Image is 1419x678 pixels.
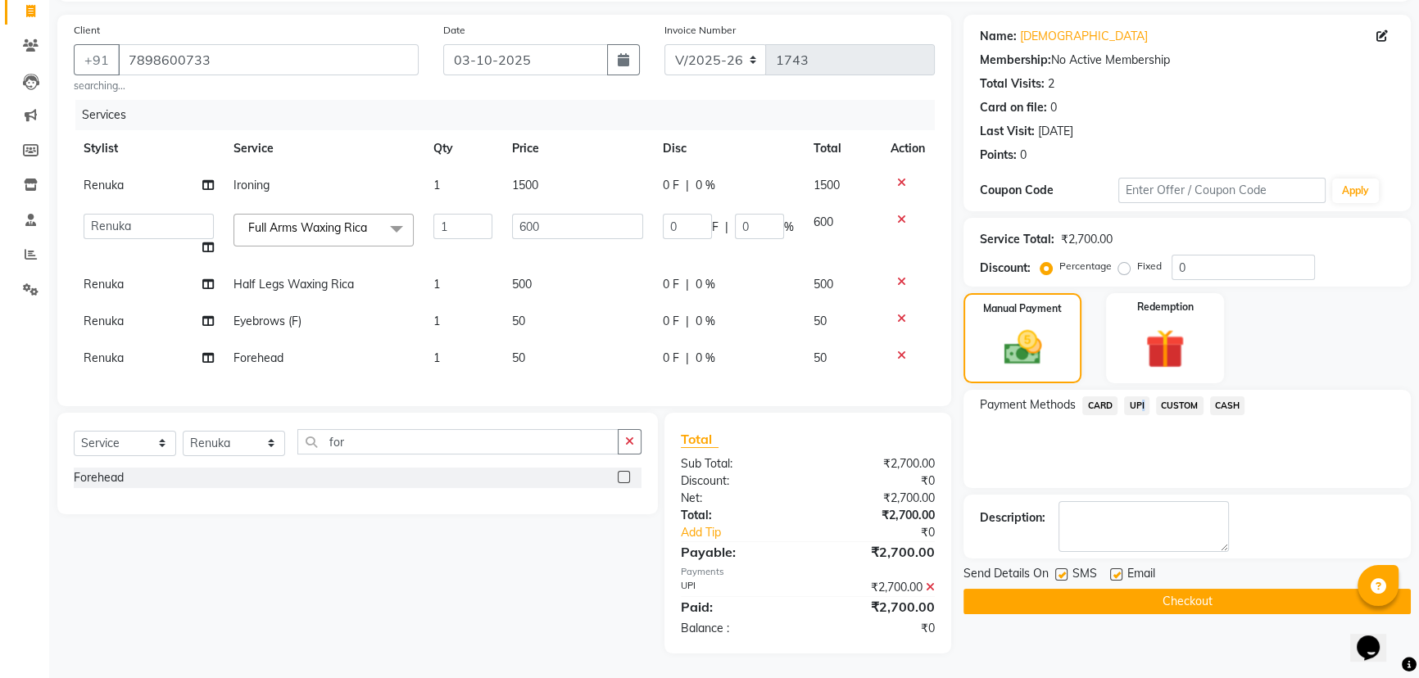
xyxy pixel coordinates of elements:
[808,597,947,617] div: ₹2,700.00
[983,301,1062,316] label: Manual Payment
[512,314,525,328] span: 50
[512,277,532,292] span: 500
[808,507,947,524] div: ₹2,700.00
[512,350,525,365] span: 50
[118,44,419,75] input: Search by Name/Mobile/Email/Code
[696,276,715,293] span: 0 %
[681,431,719,448] span: Total
[424,130,502,167] th: Qty
[980,123,1035,140] div: Last Visit:
[831,524,947,541] div: ₹0
[1038,123,1073,140] div: [DATE]
[663,276,679,293] span: 0 F
[814,314,827,328] span: 50
[808,579,947,596] div: ₹2,700.00
[248,220,367,235] span: Full Arms Waxing Rica
[980,396,1076,414] span: Payment Methods
[1020,147,1027,164] div: 0
[881,130,935,167] th: Action
[1118,178,1326,203] input: Enter Offer / Coupon Code
[980,182,1118,199] div: Coupon Code
[1156,396,1204,415] span: CUSTOM
[686,350,689,367] span: |
[696,313,715,330] span: 0 %
[84,178,124,192] span: Renuka
[814,277,833,292] span: 500
[443,23,465,38] label: Date
[74,23,100,38] label: Client
[669,472,808,490] div: Discount:
[1127,565,1155,585] span: Email
[1059,259,1112,273] label: Percentage
[669,579,808,596] div: UPI
[1137,259,1162,273] label: Fixed
[663,350,679,367] span: 0 F
[1137,300,1194,314] label: Redemption
[669,507,808,524] div: Total:
[681,565,936,579] div: Payments
[814,215,833,229] span: 600
[814,350,827,365] span: 50
[980,509,1045,527] div: Description:
[233,277,354,292] span: Half Legs Waxing Rica
[992,326,1054,369] img: _cash.svg
[980,75,1045,93] div: Total Visits:
[433,350,440,365] span: 1
[74,44,120,75] button: +91
[1332,179,1379,203] button: Apply
[84,314,124,328] span: Renuka
[980,260,1031,277] div: Discount:
[814,178,840,192] span: 1500
[75,100,947,130] div: Services
[1082,396,1118,415] span: CARD
[686,313,689,330] span: |
[1210,396,1245,415] span: CASH
[74,469,124,486] div: Forehead
[808,490,947,507] div: ₹2,700.00
[686,276,689,293] span: |
[367,220,374,235] a: x
[669,524,832,541] a: Add Tip
[1048,75,1054,93] div: 2
[808,542,947,562] div: ₹2,700.00
[664,23,736,38] label: Invoice Number
[669,455,808,472] div: Sub Total:
[1133,324,1197,373] img: _gift.svg
[808,472,947,490] div: ₹0
[725,219,728,236] span: |
[808,455,947,472] div: ₹2,700.00
[233,350,283,365] span: Forehead
[233,178,270,192] span: Ironing
[433,314,440,328] span: 1
[663,177,679,194] span: 0 F
[512,178,538,192] span: 1500
[653,130,804,167] th: Disc
[784,219,794,236] span: %
[669,490,808,507] div: Net:
[963,589,1411,614] button: Checkout
[433,277,440,292] span: 1
[963,565,1049,585] span: Send Details On
[84,350,124,365] span: Renuka
[663,313,679,330] span: 0 F
[502,130,653,167] th: Price
[74,130,224,167] th: Stylist
[1050,99,1057,116] div: 0
[980,147,1017,164] div: Points:
[1072,565,1097,585] span: SMS
[669,597,808,617] div: Paid:
[224,130,424,167] th: Service
[669,542,808,562] div: Payable:
[980,231,1054,248] div: Service Total:
[1350,612,1403,662] iframe: chat widget
[696,177,715,194] span: 0 %
[686,177,689,194] span: |
[669,620,808,637] div: Balance :
[804,130,881,167] th: Total
[980,52,1051,69] div: Membership:
[233,314,301,328] span: Eyebrows (F)
[1020,28,1148,45] a: [DEMOGRAPHIC_DATA]
[297,429,619,454] input: Search or Scan
[433,178,440,192] span: 1
[712,219,719,236] span: F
